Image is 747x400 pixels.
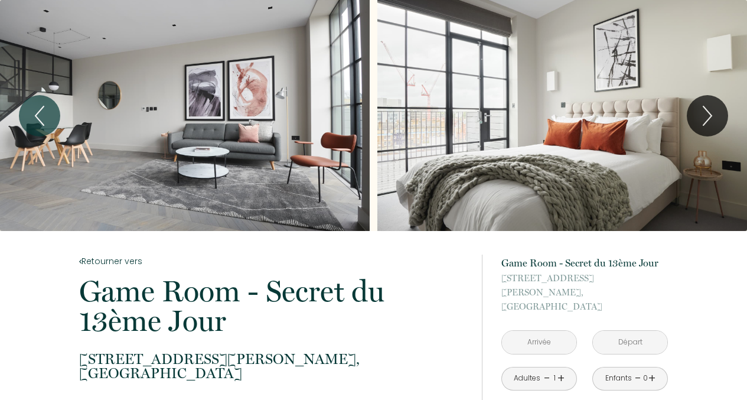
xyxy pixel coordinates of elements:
span: [STREET_ADDRESS][PERSON_NAME], [501,271,668,300]
button: Next [687,95,728,136]
input: Arrivée [502,331,576,354]
p: [GEOGRAPHIC_DATA] [501,271,668,314]
a: + [557,369,565,388]
p: Game Room - Secret du 13ème Jour [501,255,668,271]
div: 1 [552,373,557,384]
div: Adultes [514,373,540,384]
div: 0 [642,373,648,384]
a: Retourner vers [79,255,467,268]
input: Départ [593,331,667,354]
a: - [635,369,641,388]
p: Game Room - Secret du 13ème Jour [79,277,467,336]
a: + [648,369,655,388]
button: Previous [19,95,60,136]
p: [GEOGRAPHIC_DATA] [79,352,467,381]
div: Enfants [605,373,632,384]
a: - [544,369,550,388]
span: [STREET_ADDRESS][PERSON_NAME], [79,352,467,366]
